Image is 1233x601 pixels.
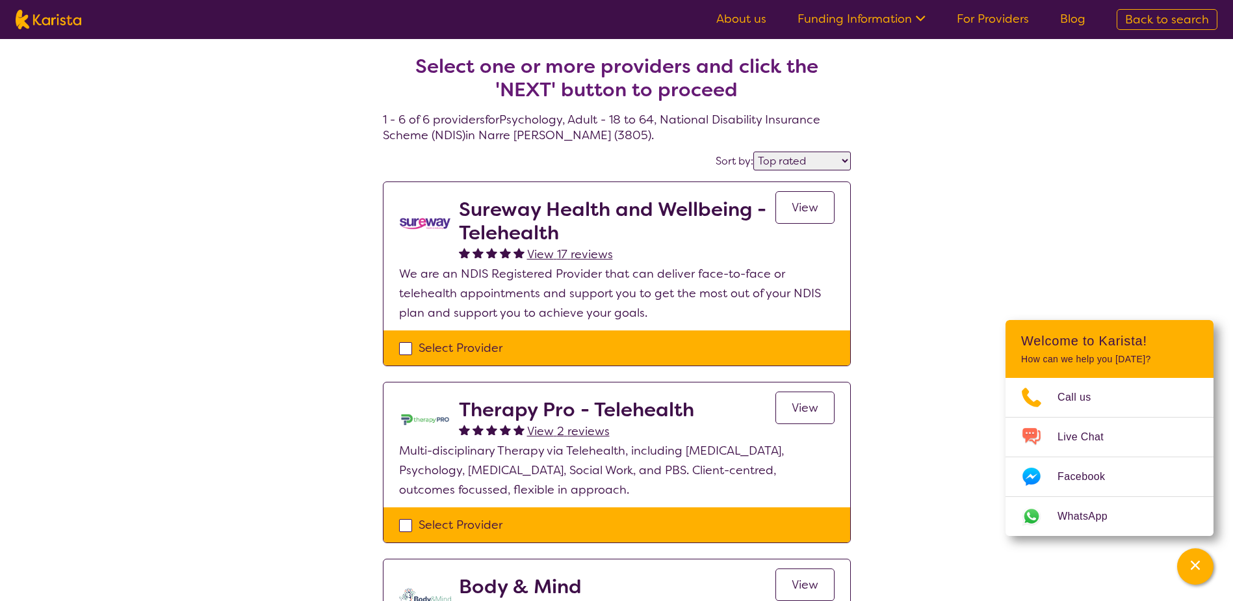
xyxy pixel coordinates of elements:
img: Karista logo [16,10,81,29]
span: View [792,577,818,593]
span: Call us [1058,388,1107,407]
h2: Therapy Pro - Telehealth [459,398,694,421]
h2: Body & Mind [459,575,614,598]
p: We are an NDIS Registered Provider that can deliver face-to-face or telehealth appointments and s... [399,264,835,323]
a: For Providers [957,11,1029,27]
span: View 17 reviews [527,247,613,262]
img: fullstar [473,247,484,258]
a: Web link opens in a new tab. [1006,497,1214,536]
a: View [775,191,835,224]
label: Sort by: [716,154,753,168]
p: How can we help you [DATE]? [1021,354,1198,365]
h2: Select one or more providers and click the 'NEXT' button to proceed [398,55,835,101]
span: View [792,200,818,215]
h2: Sureway Health and Wellbeing - Telehealth [459,198,775,245]
a: View [775,568,835,601]
img: vgwqq8bzw4bddvbx0uac.png [399,198,451,250]
a: View 17 reviews [527,245,613,264]
a: View 2 reviews [527,421,610,441]
img: fullstar [500,424,511,435]
span: WhatsApp [1058,507,1123,526]
span: View 2 reviews [527,423,610,439]
span: Back to search [1125,12,1209,27]
span: Facebook [1058,467,1121,487]
img: fullstar [486,247,497,258]
img: lehxprcbtunjcwin5sb4.jpg [399,398,451,441]
a: Back to search [1117,9,1217,30]
h4: 1 - 6 of 6 providers for Psychology , Adult - 18 to 64 , National Disability Insurance Scheme (ND... [383,23,851,143]
span: View [792,400,818,416]
img: fullstar [513,424,525,435]
ul: Choose channel [1006,378,1214,536]
a: View [775,392,835,424]
img: fullstar [513,247,525,258]
a: Blog [1060,11,1085,27]
img: fullstar [486,424,497,435]
a: About us [716,11,766,27]
div: Channel Menu [1006,320,1214,536]
img: fullstar [459,247,470,258]
a: Funding Information [798,11,926,27]
button: Channel Menu [1177,548,1214,585]
span: Live Chat [1058,427,1119,447]
h2: Welcome to Karista! [1021,333,1198,349]
p: Multi-disciplinary Therapy via Telehealth, including [MEDICAL_DATA], Psychology, [MEDICAL_DATA], ... [399,441,835,500]
img: fullstar [473,424,484,435]
img: fullstar [459,424,470,435]
img: fullstar [500,247,511,258]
